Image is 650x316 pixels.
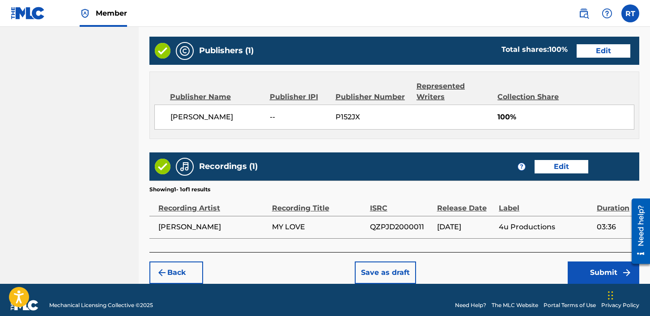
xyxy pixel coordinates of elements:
[499,222,592,232] span: 4u Productions
[518,163,525,170] span: ?
[158,194,268,214] div: Recording Artist
[535,160,588,173] button: Edit
[370,222,433,232] span: QZPJD2000011
[149,185,210,194] p: Showing 1 - 1 of 1 results
[605,273,650,316] iframe: Chat Widget
[336,92,410,102] div: Publisher Number
[158,222,268,232] span: [PERSON_NAME]
[270,112,329,122] span: --
[370,194,433,214] div: ISRC
[549,45,568,54] span: 100 %
[11,300,38,311] img: logo
[272,194,365,214] div: Recording Title
[437,222,494,232] span: [DATE]
[149,261,203,284] button: Back
[601,301,639,309] a: Privacy Policy
[499,194,592,214] div: Label
[416,81,491,102] div: Represented Writers
[270,92,329,102] div: Publisher IPI
[621,4,639,22] div: User Menu
[49,301,153,309] span: Mechanical Licensing Collective © 2025
[598,4,616,22] div: Help
[497,112,634,122] span: 100%
[455,301,486,309] a: Need Help?
[179,46,190,56] img: Publishers
[544,301,596,309] a: Portal Terms of Use
[272,222,365,232] span: MY LOVE
[336,112,410,122] span: P152JX
[578,8,589,19] img: search
[199,46,254,56] h5: Publishers (1)
[568,261,639,284] button: Submit
[501,44,568,55] div: Total shares:
[96,8,127,18] span: Member
[492,301,538,309] a: The MLC Website
[11,7,45,20] img: MLC Logo
[155,159,170,174] img: Valid
[155,43,170,59] img: Valid
[497,92,567,102] div: Collection Share
[621,267,632,278] img: f7272a7cc735f4ea7f67.svg
[597,194,635,214] div: Duration
[575,4,593,22] a: Public Search
[157,267,167,278] img: 7ee5dd4eb1f8a8e3ef2f.svg
[199,161,258,172] h5: Recordings (1)
[179,161,190,172] img: Recordings
[170,112,263,122] span: [PERSON_NAME]
[608,282,613,309] div: Drag
[437,194,494,214] div: Release Date
[355,261,416,284] button: Save as draft
[170,92,263,102] div: Publisher Name
[602,8,612,19] img: help
[577,44,630,58] button: Edit
[625,195,650,267] iframe: Resource Center
[80,8,90,19] img: Top Rightsholder
[597,222,635,232] span: 03:36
